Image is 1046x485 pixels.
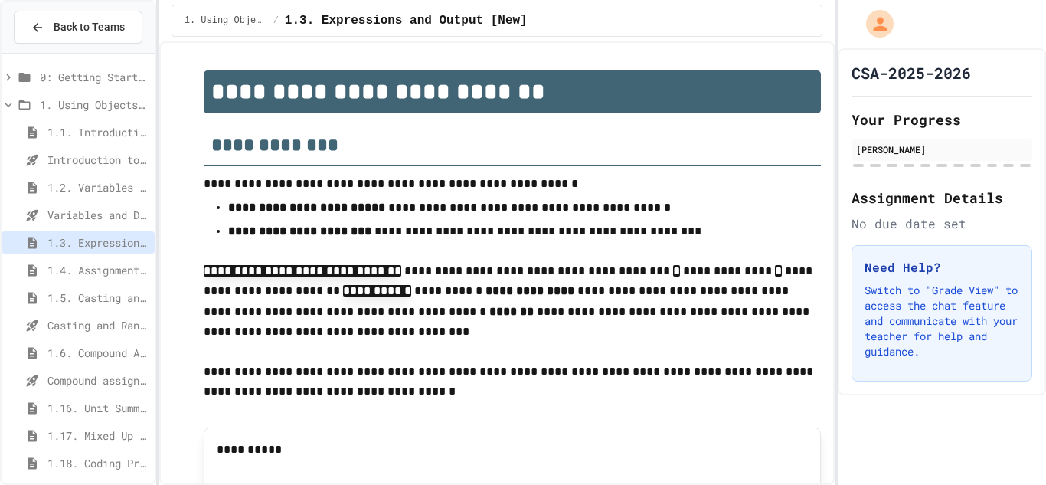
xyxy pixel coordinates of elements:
[185,15,267,27] span: 1. Using Objects and Methods
[47,234,149,251] span: 1.3. Expressions and Output [New]
[285,11,528,30] span: 1.3. Expressions and Output [New]
[40,69,149,85] span: 0: Getting Started
[47,152,149,168] span: Introduction to Algorithms, Programming, and Compilers
[47,345,149,361] span: 1.6. Compound Assignment Operators
[47,290,149,306] span: 1.5. Casting and Ranges of Values
[47,455,149,471] span: 1.18. Coding Practice 1a (1.1-1.6)
[852,109,1032,130] h2: Your Progress
[852,62,971,84] h1: CSA-2025-2026
[47,372,149,388] span: Compound assignment operators - Quiz
[856,143,1028,156] div: [PERSON_NAME]
[47,262,149,278] span: 1.4. Assignment and Input
[865,283,1019,359] p: Switch to "Grade View" to access the chat feature and communicate with your teacher for help and ...
[54,19,125,35] span: Back to Teams
[852,215,1032,233] div: No due date set
[40,97,149,113] span: 1. Using Objects and Methods
[850,6,897,41] div: My Account
[47,179,149,195] span: 1.2. Variables and Data Types
[273,15,279,27] span: /
[14,11,142,44] button: Back to Teams
[865,258,1019,277] h3: Need Help?
[47,317,149,333] span: Casting and Ranges of variables - Quiz
[47,207,149,223] span: Variables and Data Types - Quiz
[47,400,149,416] span: 1.16. Unit Summary 1a (1.1-1.6)
[852,187,1032,208] h2: Assignment Details
[47,428,149,444] span: 1.17. Mixed Up Code Practice 1.1-1.6
[47,124,149,140] span: 1.1. Introduction to Algorithms, Programming, and Compilers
